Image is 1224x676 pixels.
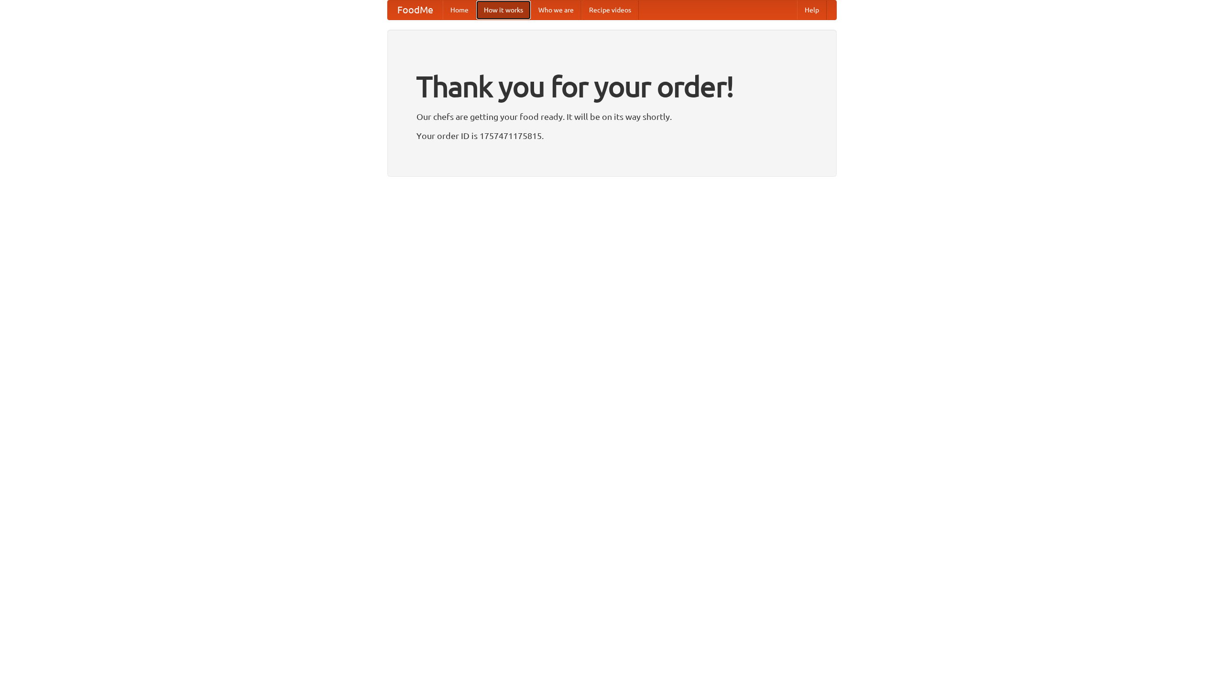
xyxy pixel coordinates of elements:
[581,0,639,20] a: Recipe videos
[416,109,808,124] p: Our chefs are getting your food ready. It will be on its way shortly.
[443,0,476,20] a: Home
[416,64,808,109] h1: Thank you for your order!
[388,0,443,20] a: FoodMe
[797,0,827,20] a: Help
[531,0,581,20] a: Who we are
[416,129,808,143] p: Your order ID is 1757471175815.
[476,0,531,20] a: How it works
